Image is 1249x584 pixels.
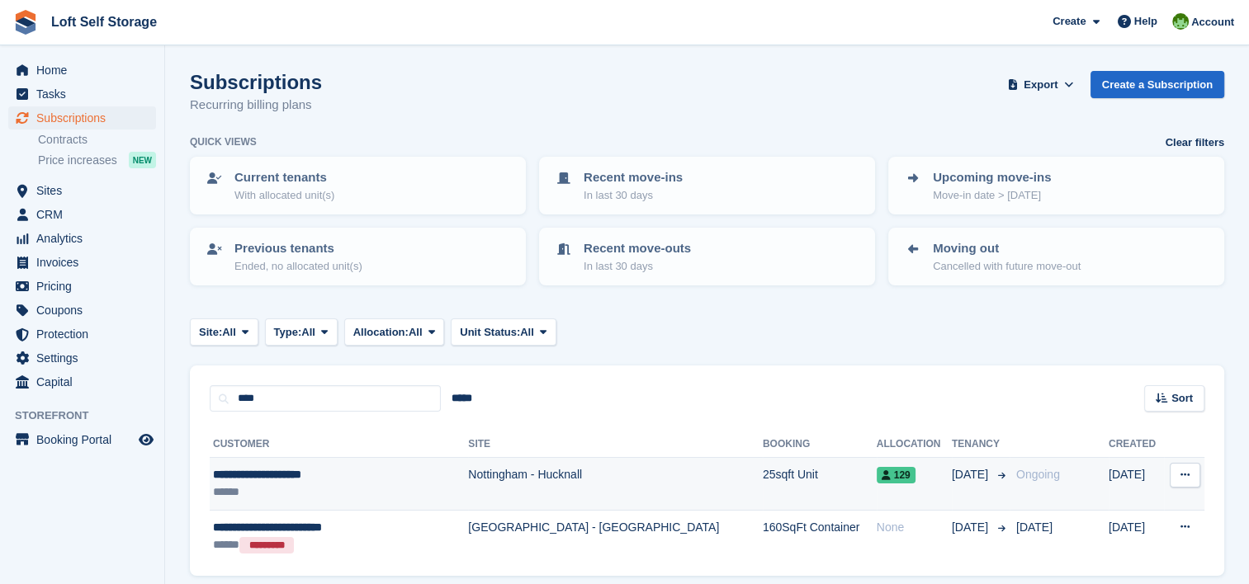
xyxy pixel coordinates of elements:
[15,407,164,424] span: Storefront
[36,227,135,250] span: Analytics
[877,519,952,536] div: None
[1109,510,1164,562] td: [DATE]
[190,134,257,149] h6: Quick views
[234,239,362,258] p: Previous tenants
[8,428,156,451] a: menu
[1171,390,1193,407] span: Sort
[234,187,334,204] p: With allocated unit(s)
[38,151,156,169] a: Price increases NEW
[1172,13,1189,30] img: James Johnson
[36,428,135,451] span: Booking Portal
[38,132,156,148] a: Contracts
[129,152,156,168] div: NEW
[1024,77,1057,93] span: Export
[952,466,991,483] span: [DATE]
[1091,71,1224,98] a: Create a Subscription
[190,96,322,115] p: Recurring billing plans
[1016,520,1053,534] span: [DATE]
[45,8,163,35] a: Loft Self Storage
[234,168,334,187] p: Current tenants
[8,251,156,274] a: menu
[36,59,135,82] span: Home
[8,299,156,322] a: menu
[877,431,952,458] th: Allocation
[1016,468,1060,481] span: Ongoing
[36,370,135,393] span: Capital
[13,10,38,35] img: stora-icon-8386f47178a22dfd0bd8f6a31ec36ba5ce8667c1dd55bd0f319d3a0aa187defe.svg
[8,106,156,130] a: menu
[36,251,135,274] span: Invoices
[890,229,1223,284] a: Moving out Cancelled with future move-out
[933,168,1051,187] p: Upcoming move-ins
[1109,458,1164,511] td: [DATE]
[933,239,1081,258] p: Moving out
[301,324,315,341] span: All
[234,258,362,275] p: Ended, no allocated unit(s)
[190,71,322,93] h1: Subscriptions
[136,430,156,450] a: Preview store
[36,275,135,298] span: Pricing
[584,187,683,204] p: In last 30 days
[952,519,991,536] span: [DATE]
[1165,134,1224,151] a: Clear filters
[933,258,1081,275] p: Cancelled with future move-out
[8,323,156,346] a: menu
[274,324,302,341] span: Type:
[1191,14,1234,31] span: Account
[468,431,762,458] th: Site
[460,324,520,341] span: Unit Status:
[584,258,691,275] p: In last 30 days
[199,324,222,341] span: Site:
[451,318,556,346] button: Unit Status: All
[36,106,135,130] span: Subscriptions
[353,324,409,341] span: Allocation:
[38,153,117,168] span: Price increases
[192,229,524,284] a: Previous tenants Ended, no allocated unit(s)
[541,229,873,284] a: Recent move-outs In last 30 days
[344,318,445,346] button: Allocation: All
[1109,431,1164,458] th: Created
[1005,71,1077,98] button: Export
[36,82,135,106] span: Tasks
[952,431,1010,458] th: Tenancy
[36,323,135,346] span: Protection
[265,318,338,346] button: Type: All
[190,318,258,346] button: Site: All
[8,346,156,370] a: menu
[222,324,236,341] span: All
[468,458,762,511] td: Nottingham - Hucknall
[468,510,762,562] td: [GEOGRAPHIC_DATA] - [GEOGRAPHIC_DATA]
[763,431,877,458] th: Booking
[584,168,683,187] p: Recent move-ins
[192,158,524,213] a: Current tenants With allocated unit(s)
[409,324,423,341] span: All
[210,431,468,458] th: Customer
[763,458,877,511] td: 25sqft Unit
[877,467,915,483] span: 129
[520,324,534,341] span: All
[541,158,873,213] a: Recent move-ins In last 30 days
[8,370,156,393] a: menu
[584,239,691,258] p: Recent move-outs
[890,158,1223,213] a: Upcoming move-ins Move-in date > [DATE]
[36,203,135,226] span: CRM
[1053,13,1086,30] span: Create
[763,510,877,562] td: 160SqFt Container
[8,275,156,298] a: menu
[8,59,156,82] a: menu
[36,346,135,370] span: Settings
[36,299,135,322] span: Coupons
[8,203,156,226] a: menu
[933,187,1051,204] p: Move-in date > [DATE]
[8,227,156,250] a: menu
[8,179,156,202] a: menu
[36,179,135,202] span: Sites
[8,82,156,106] a: menu
[1134,13,1157,30] span: Help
